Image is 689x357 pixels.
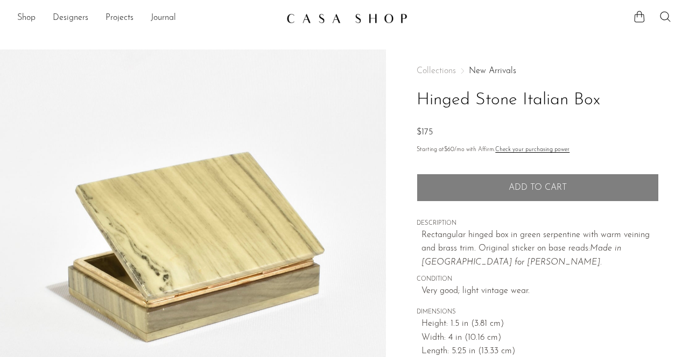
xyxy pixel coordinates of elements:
ul: NEW HEADER MENU [17,9,278,27]
a: New Arrivals [469,67,516,75]
span: Height: 1.5 in (3.81 cm) [421,317,659,331]
a: Journal [151,11,176,25]
span: Width: 4 in (10.16 cm) [421,331,659,345]
span: $60 [444,147,454,153]
span: DESCRIPTION [417,219,659,229]
span: DIMENSIONS [417,308,659,317]
a: Projects [106,11,133,25]
a: Designers [53,11,88,25]
nav: Desktop navigation [17,9,278,27]
span: CONDITION [417,275,659,284]
span: $175 [417,128,433,137]
button: Add to cart [417,174,659,202]
span: Collections [417,67,456,75]
a: Shop [17,11,36,25]
nav: Breadcrumbs [417,67,659,75]
p: Rectangular hinged box in green serpentine with warm veining and brass trim. Original sticker on ... [421,229,659,270]
span: Add to cart [509,183,567,193]
a: Check your purchasing power - Learn more about Affirm Financing (opens in modal) [495,147,570,153]
span: Very good; light vintage wear. [421,284,659,298]
p: Starting at /mo with Affirm. [417,145,659,155]
h1: Hinged Stone Italian Box [417,87,659,114]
